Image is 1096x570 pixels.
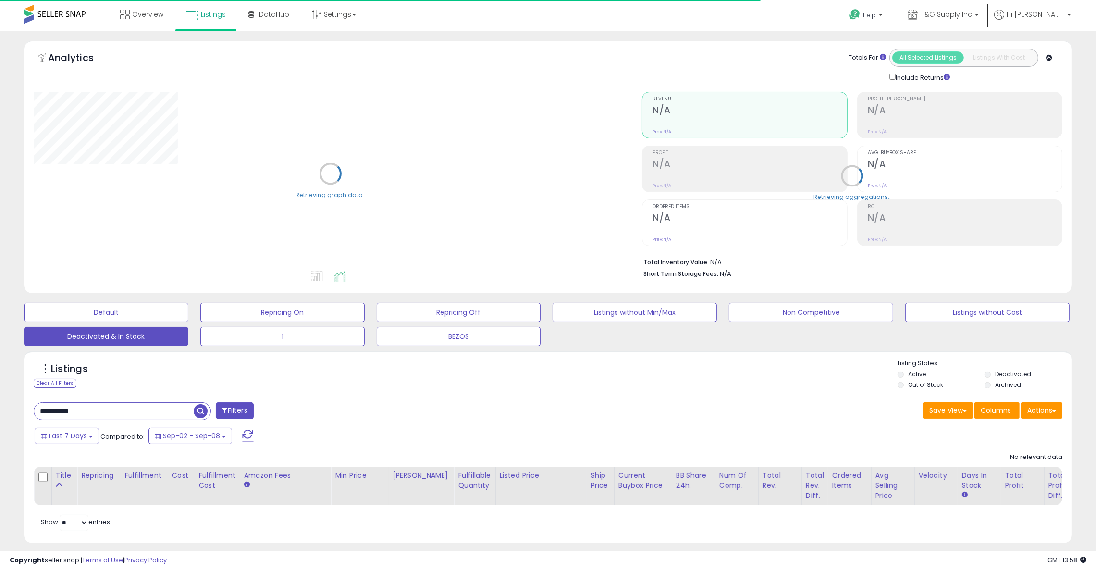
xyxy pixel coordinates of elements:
[1047,556,1086,565] span: 2025-09-16 13:58 GMT
[244,471,327,481] div: Amazon Fees
[763,471,798,491] div: Total Rev.
[995,370,1031,378] label: Deactivated
[863,11,876,19] span: Help
[832,471,867,491] div: Ordered Items
[163,431,220,441] span: Sep-02 - Sep-08
[963,51,1035,64] button: Listings With Cost
[81,471,116,481] div: Repricing
[48,51,112,67] h5: Analytics
[1007,10,1064,19] span: Hi [PERSON_NAME]
[994,10,1071,31] a: Hi [PERSON_NAME]
[100,432,145,441] span: Compared to:
[908,381,943,389] label: Out of Stock
[34,379,76,388] div: Clear All Filters
[1005,471,1040,491] div: Total Profit
[377,303,541,322] button: Repricing Off
[458,471,491,491] div: Fulfillable Quantity
[216,402,253,419] button: Filters
[200,327,365,346] button: 1
[24,303,188,322] button: Default
[172,471,190,481] div: Cost
[198,471,235,491] div: Fulfillment Cost
[259,10,289,19] span: DataHub
[618,471,668,491] div: Current Buybox Price
[919,471,954,481] div: Velocity
[10,556,45,565] strong: Copyright
[923,402,973,419] button: Save View
[148,428,232,444] button: Sep-02 - Sep-08
[898,359,1072,368] p: Listing States:
[10,556,167,565] div: seller snap | |
[813,192,891,201] div: Retrieving aggregations..
[882,72,961,82] div: Include Returns
[51,362,88,376] h5: Listings
[24,327,188,346] button: Deactivated & In Stock
[393,471,450,481] div: [PERSON_NAME]
[962,471,997,491] div: Days In Stock
[35,428,99,444] button: Last 7 Days
[591,471,610,491] div: Ship Price
[200,303,365,322] button: Repricing On
[335,471,384,481] div: Min Price
[981,406,1011,415] span: Columns
[995,381,1021,389] label: Archived
[729,303,893,322] button: Non Competitive
[49,431,87,441] span: Last 7 Days
[377,327,541,346] button: BEZOS
[201,10,226,19] span: Listings
[1010,453,1062,462] div: No relevant data
[124,471,163,481] div: Fulfillment
[892,51,964,64] button: All Selected Listings
[56,471,73,481] div: Title
[1021,402,1062,419] button: Actions
[500,471,583,481] div: Listed Price
[962,491,968,499] small: Days In Stock.
[132,10,163,19] span: Overview
[905,303,1070,322] button: Listings without Cost
[244,481,249,489] small: Amazon Fees.
[553,303,717,322] button: Listings without Min/Max
[849,9,861,21] i: Get Help
[806,471,824,501] div: Total Rev. Diff.
[41,518,110,527] span: Show: entries
[296,190,366,199] div: Retrieving graph data..
[124,556,167,565] a: Privacy Policy
[719,471,754,491] div: Num of Comp.
[849,53,886,62] div: Totals For
[974,402,1020,419] button: Columns
[875,471,911,501] div: Avg Selling Price
[1048,471,1067,501] div: Total Profit Diff.
[920,10,972,19] span: H&G Supply Inc
[841,1,892,31] a: Help
[676,471,711,491] div: BB Share 24h.
[908,370,926,378] label: Active
[82,556,123,565] a: Terms of Use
